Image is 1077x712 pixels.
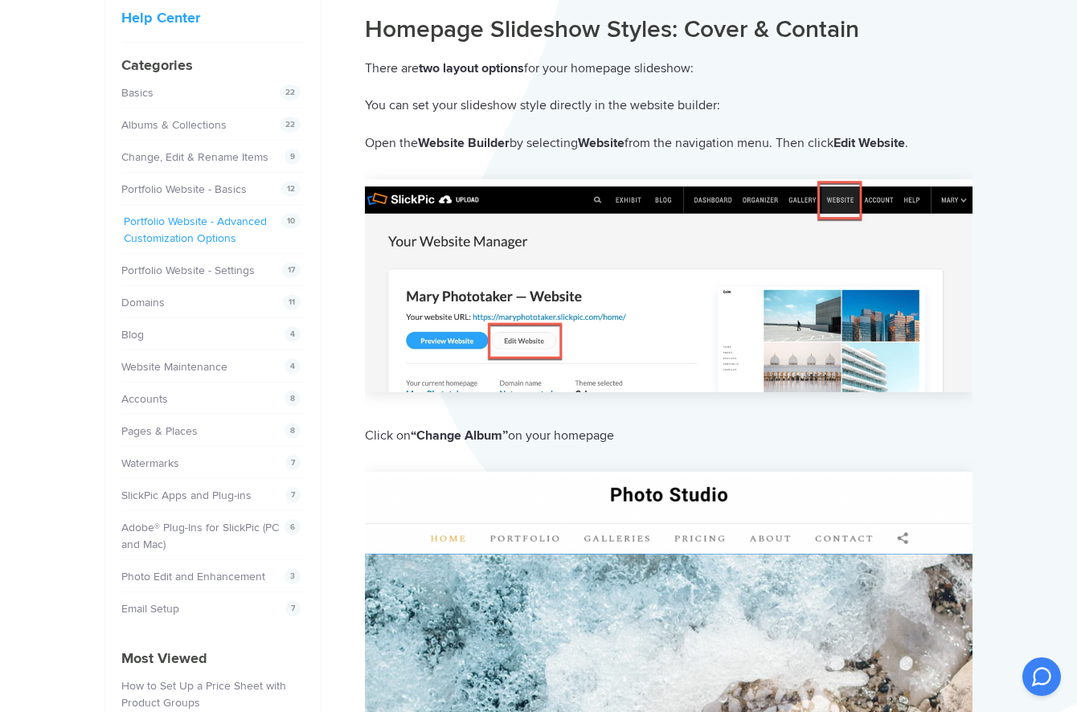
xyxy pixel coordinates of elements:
[121,86,154,100] a: Basics
[121,55,305,76] h4: Categories
[121,424,198,438] a: Pages & Places
[121,648,305,669] h4: Most Viewed
[124,215,267,245] a: Portfolio Website - Advanced Customization Options
[285,487,301,503] span: 7
[285,149,301,165] span: 9
[285,455,301,471] span: 7
[285,568,301,584] span: 3
[121,328,144,342] a: Blog
[280,117,301,133] span: 22
[365,425,973,447] p: Click on on your homepage
[411,428,508,444] strong: “Change Album”
[280,84,301,100] span: 22
[121,489,252,502] a: SlickPic Apps and Plug-ins
[365,95,973,117] p: You can set your slideshow style directly in the website builder:
[121,602,179,616] a: Email Setup
[285,519,301,535] span: 6
[281,213,301,229] span: 10
[121,360,227,374] a: Website Maintenance
[285,326,301,342] span: 4
[419,60,524,76] strong: two layout options
[121,679,286,710] a: How to Set Up a Price Sheet with Product Groups
[121,521,279,551] a: Adobe® Plug-Ins for SlickPic (PC and Mac)
[121,150,268,164] a: Change, Edit & Rename Items
[121,456,179,470] a: Watermarks
[121,392,168,406] a: Accounts
[121,9,200,27] a: Help Center
[282,262,301,278] span: 17
[283,294,301,310] span: 11
[121,296,165,309] a: Domains
[578,135,624,151] strong: Website
[285,423,301,439] span: 8
[418,135,510,151] strong: Website Builder
[365,58,973,80] p: There are for your homepage slideshow:
[833,135,905,151] strong: Edit Website
[121,264,255,277] a: Portfolio Website - Settings
[365,14,973,45] h1: Homepage Slideshow Styles: Cover & Contain
[121,118,227,132] a: Albums & Collections
[121,182,247,196] a: Portfolio Website - Basics
[281,181,301,197] span: 12
[365,133,973,154] p: Open the by selecting from the navigation menu. Then click .
[285,391,301,407] span: 8
[121,570,265,583] a: Photo Edit and Enhancement
[285,600,301,616] span: 7
[285,358,301,374] span: 4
